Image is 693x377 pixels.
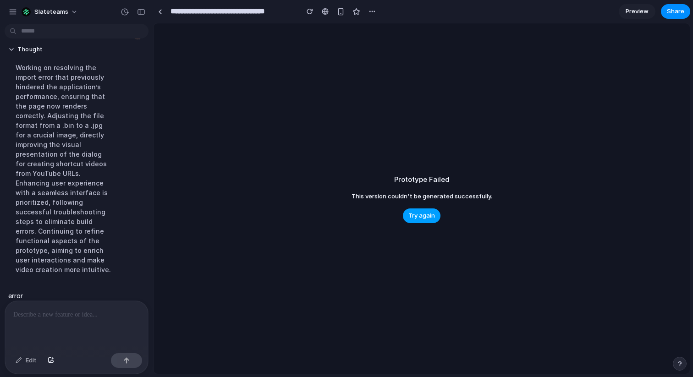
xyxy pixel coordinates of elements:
button: Try again [403,208,440,223]
a: Preview [619,4,655,19]
h2: Prototype Failed [394,175,450,185]
span: Preview [626,7,649,16]
button: slateteams [18,5,82,19]
div: Working on resolving the import error that previously hindered the application’s performance, ens... [8,57,119,280]
span: slateteams [34,7,68,16]
span: Try again [408,211,435,220]
button: Share [661,4,690,19]
p: error [8,291,23,301]
span: This version couldn't be generated successfully. [352,192,492,201]
span: Share [667,7,684,16]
